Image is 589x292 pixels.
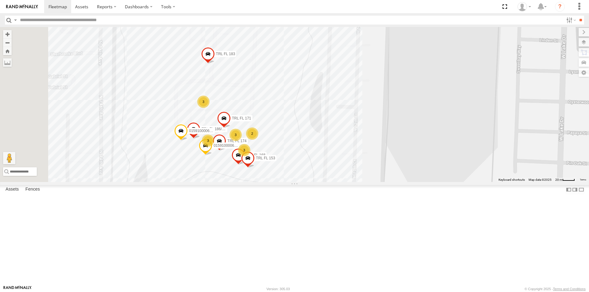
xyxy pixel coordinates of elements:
div: 3 [229,129,242,141]
i: ? [555,2,565,12]
div: Version: 305.03 [267,287,290,291]
span: 015910000655871 [214,143,244,148]
label: Measure [3,58,12,67]
div: 3 [202,135,214,147]
label: Assets [2,185,22,194]
span: 015910000676299 [189,129,220,133]
a: Terms and Conditions [553,287,586,291]
span: TRL FL 168 [246,153,265,157]
button: Zoom in [3,30,12,38]
span: TRL FL 153 [256,156,275,160]
button: Drag Pegman onto the map to open Street View [3,152,15,164]
label: Search Query [13,16,18,25]
button: Zoom Home [3,47,12,55]
label: Map Settings [579,68,589,77]
div: Dianna Love [515,2,533,11]
span: TRL FL 174 [227,139,246,143]
span: TRL FL 186/108 [202,127,228,131]
span: TRL FL 171 [232,116,251,120]
label: Dock Summary Table to the Left [566,185,572,194]
div: 3 [197,96,210,108]
span: Map data ©2025 [529,178,552,181]
button: Map Scale: 20 m per 37 pixels [553,178,577,182]
span: TRL FL 183 [216,52,235,56]
button: Keyboard shortcuts [499,178,525,182]
div: © Copyright 2025 - [525,287,586,291]
div: 2 [246,127,258,140]
button: Zoom out [3,38,12,47]
label: Hide Summary Table [578,185,584,194]
a: Terms [580,178,586,181]
label: Dock Summary Table to the Right [572,185,578,194]
label: Fences [22,185,43,194]
label: Search Filter Options [564,16,577,25]
img: rand-logo.svg [6,5,38,9]
span: 20 m [555,178,562,181]
a: Visit our Website [3,286,32,292]
div: 3 [238,144,250,156]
